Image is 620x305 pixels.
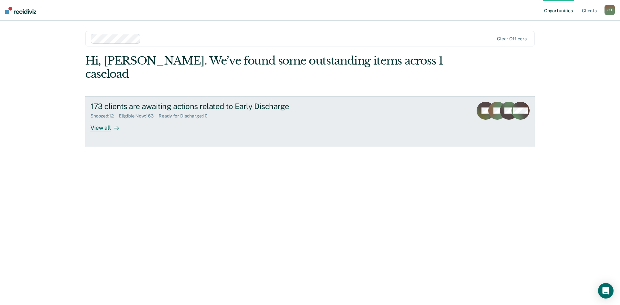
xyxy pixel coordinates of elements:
[5,7,36,14] img: Recidiviz
[85,96,535,147] a: 173 clients are awaiting actions related to Early DischargeSnoozed:12Eligible Now:163Ready for Di...
[604,5,615,15] button: CD
[598,283,614,299] div: Open Intercom Messenger
[159,113,212,119] div: Ready for Discharge : 10
[85,54,445,81] div: Hi, [PERSON_NAME]. We’ve found some outstanding items across 1 caseload
[90,119,127,131] div: View all
[604,5,615,15] div: C D
[90,102,317,111] div: 173 clients are awaiting actions related to Early Discharge
[90,113,119,119] div: Snoozed : 12
[119,113,159,119] div: Eligible Now : 163
[497,36,527,42] div: Clear officers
